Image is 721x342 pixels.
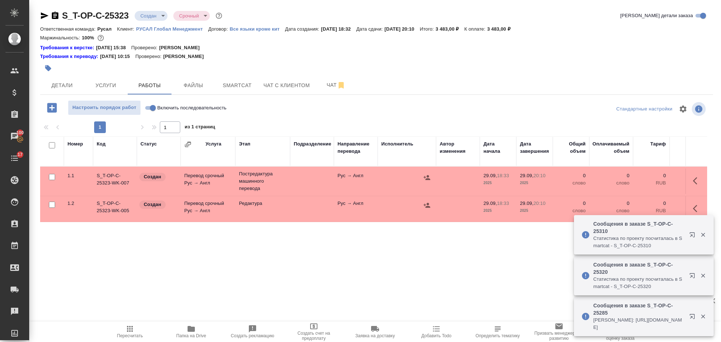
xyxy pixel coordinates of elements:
p: 3 483,00 ₽ [436,26,464,32]
div: Номер [68,140,83,148]
p: Договор: [208,26,230,32]
button: Закрыть [695,272,710,279]
p: 29.09, [520,201,533,206]
p: 18:33 [497,173,509,178]
p: Проверено: [131,44,159,51]
p: 18:33 [497,201,509,206]
p: RUB [637,179,666,187]
button: Создать рекламацию [222,322,283,342]
button: Создать счет на предоплату [283,322,344,342]
td: S_T-OP-C-25323-WK-005 [93,196,137,222]
div: Нажми, чтобы открыть папку с инструкцией [40,44,96,51]
a: Все языки кроме кит [230,26,285,32]
div: Подразделение [294,140,331,148]
div: Этап [239,140,250,148]
p: [PERSON_NAME] [159,44,205,51]
div: Направление перевода [338,140,374,155]
p: RUB [673,179,706,187]
div: Исполнитель [381,140,413,148]
span: Включить последовательность [157,104,227,112]
p: 2025 [483,207,513,214]
p: Сообщения в заказе S_T-OP-C-25310 [593,220,685,235]
div: Заказ еще не согласован с клиентом, искать исполнителей рано [139,200,177,210]
p: Ответственная команда: [40,26,97,32]
button: Закрыть [695,232,710,238]
div: 1.2 [68,200,89,207]
span: Пересчитать [117,333,143,338]
p: 0 [556,200,586,207]
span: Определить тематику [475,333,520,338]
button: Скопировать ссылку для ЯМессенджера [40,11,49,20]
button: Здесь прячутся важные кнопки [689,172,706,190]
p: 3 483,00 ₽ [487,26,516,32]
button: Открыть в новой вкладке [685,268,702,286]
span: Настроить порядок работ [72,104,137,112]
a: Требования к верстке: [40,44,96,51]
span: Smartcat [220,81,255,90]
div: Заказ еще не согласован с клиентом, искать исполнителей рано [139,172,177,182]
div: Дата завершения [520,140,549,155]
button: Определить тематику [467,322,528,342]
div: Создан [135,11,167,21]
div: Автор изменения [440,140,476,155]
p: Сообщения в заказе S_T-OP-C-25285 [593,302,685,316]
span: из 1 страниц [185,123,215,133]
button: Сгруппировать [184,141,192,148]
p: 0 [593,172,629,179]
p: 0 [637,172,666,179]
p: Редактура [239,200,286,207]
p: слово [593,179,629,187]
div: Статус [140,140,157,148]
p: [DATE] 15:38 [96,44,131,51]
p: 20:10 [533,173,545,178]
p: 0 [637,200,666,207]
p: 29.09, [483,173,497,178]
span: Услуги [88,81,123,90]
p: РУСАЛ Глобал Менеджмент [136,26,208,32]
span: Заявка на доставку [355,333,395,338]
button: 0.00 RUB; [96,33,105,43]
a: Требования к переводу: [40,53,100,60]
td: Рус → Англ [334,168,378,194]
p: Итого: [420,26,435,32]
span: Настроить таблицу [674,100,692,118]
p: [DATE] 20:10 [385,26,420,32]
p: Cтатистика по проекту посчиталась в Smartcat - S_T-OP-C-25310 [593,235,685,249]
span: Чат с клиентом [263,81,310,90]
span: Работы [132,81,167,90]
p: Маржинальность: [40,35,82,40]
span: Создать рекламацию [231,333,274,338]
p: К оплате: [464,26,487,32]
p: слово [556,207,586,214]
button: Призвать менеджера по развитию [528,322,590,342]
button: Открыть в новой вкладке [685,309,702,327]
p: [PERSON_NAME] [163,53,209,60]
p: Создан [144,173,161,180]
p: RUB [637,207,666,214]
span: [PERSON_NAME] детали заказа [620,12,693,19]
p: Создан [144,201,161,208]
p: 0 [673,172,706,179]
span: Детали [45,81,80,90]
span: Папка на Drive [176,333,206,338]
div: Создан [173,11,210,21]
button: Пересчитать [99,322,161,342]
div: Нажми, чтобы открыть папку с инструкцией [40,53,100,60]
a: S_T-OP-C-25323 [62,11,129,20]
td: Перевод срочный Рус → Англ [181,168,235,194]
div: 1.1 [68,172,89,179]
p: Дата создания: [285,26,321,32]
p: Дата сдачи: [356,26,384,32]
button: Закрыть [695,313,710,320]
p: [DATE] 10:15 [100,53,135,60]
p: 2025 [483,179,513,187]
div: Услуга [205,140,221,148]
span: Посмотреть информацию [692,102,707,116]
button: Добавить работу [42,100,62,115]
a: 17 [2,149,27,167]
p: 29.09, [483,201,497,206]
button: Назначить [421,200,432,211]
p: 2025 [520,207,549,214]
button: Настроить порядок работ [68,100,141,115]
td: Рус → Англ [334,196,378,222]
